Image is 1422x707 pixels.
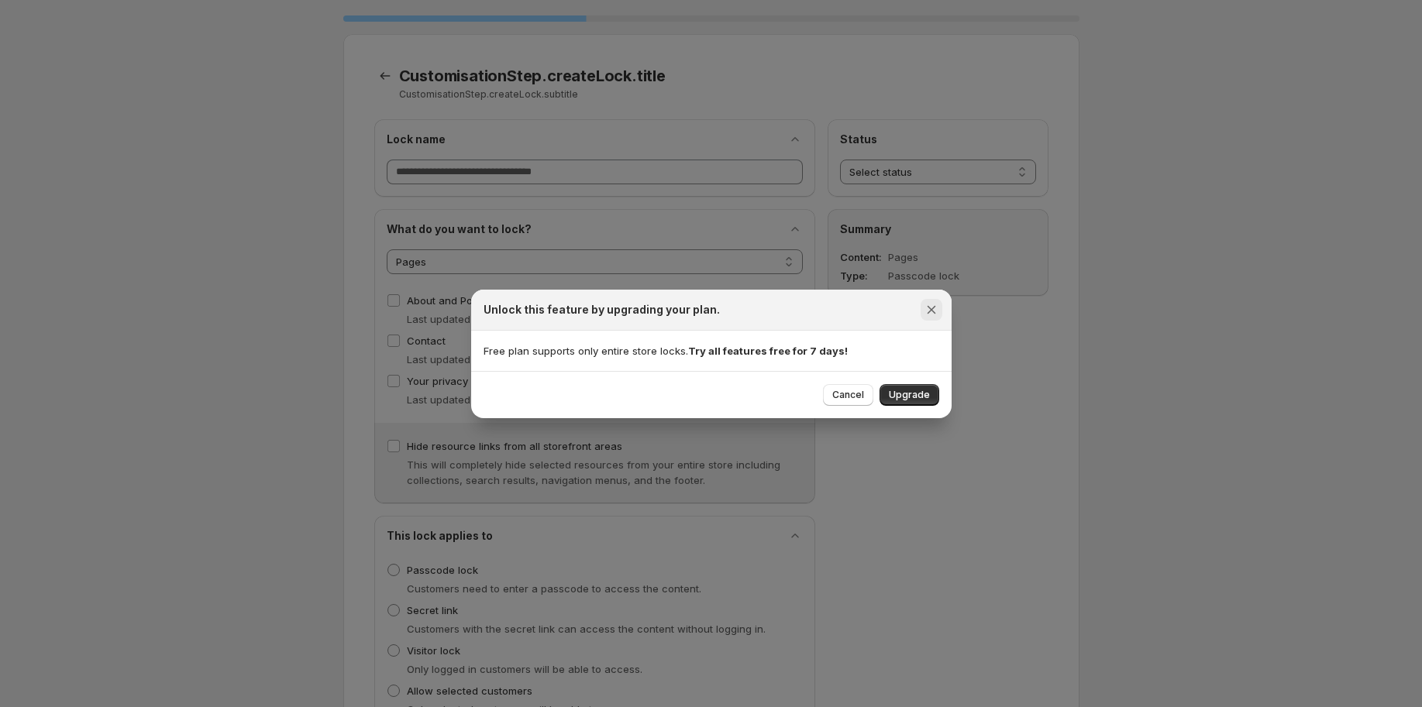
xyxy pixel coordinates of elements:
button: Upgrade [880,384,939,406]
span: Cancel [832,389,864,401]
button: Cancel [823,384,873,406]
strong: Try all features free for 7 days! [688,345,848,357]
h2: Unlock this feature by upgrading your plan. [484,302,720,317]
span: Upgrade [889,389,930,401]
p: Free plan supports only entire store locks. [484,343,939,359]
button: Close [921,299,942,321]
